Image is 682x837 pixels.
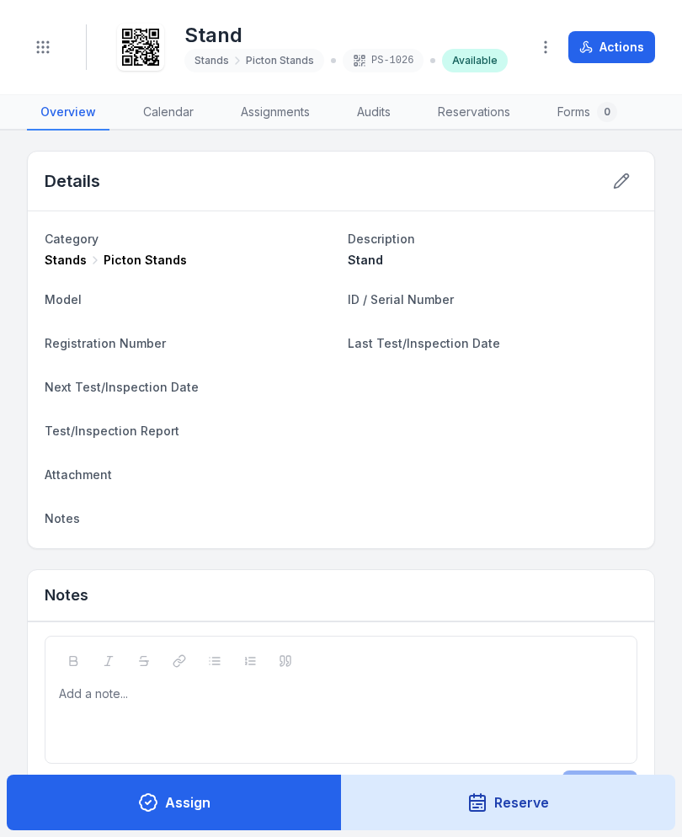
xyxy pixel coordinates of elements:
div: 0 [597,102,617,122]
span: ID / Serial Number [348,292,454,307]
span: Attachment [45,467,112,482]
button: Assign [7,775,342,830]
button: Toggle navigation [27,31,59,63]
a: Forms0 [544,95,631,131]
span: Picton Stands [246,54,314,67]
span: Last Test/Inspection Date [348,336,500,350]
h1: Stand [184,22,508,49]
span: Stand [348,253,383,267]
span: Notes [45,511,80,525]
button: Actions [568,31,655,63]
span: Stands [45,252,87,269]
span: Category [45,232,99,246]
span: Stands [194,54,229,67]
a: Audits [344,95,404,131]
button: Reserve [341,775,676,830]
div: PS-1026 [343,49,424,72]
span: Model [45,292,82,307]
div: Available [442,49,508,72]
h3: Notes [45,584,88,607]
span: Picton Stands [104,252,187,269]
span: Test/Inspection Report [45,424,179,438]
a: Assignments [227,95,323,131]
h2: Details [45,169,100,193]
span: Description [348,232,415,246]
span: Registration Number [45,336,166,350]
a: Overview [27,95,109,131]
span: Next Test/Inspection Date [45,380,199,394]
a: Reservations [424,95,524,131]
a: Calendar [130,95,207,131]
